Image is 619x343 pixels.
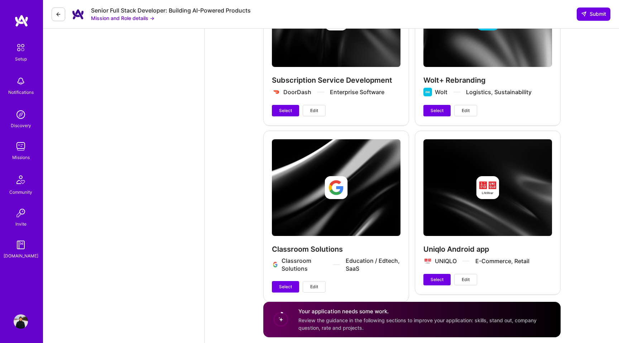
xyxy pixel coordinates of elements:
span: Select [431,107,443,114]
button: Edit [454,105,477,116]
img: bell [14,74,28,88]
button: Edit [454,274,477,285]
img: User Avatar [14,314,28,329]
img: teamwork [14,139,28,154]
img: Invite [14,206,28,220]
img: Company Logo [71,7,85,21]
span: Edit [462,107,470,114]
h4: Your application needs some work. [298,308,552,315]
img: logo [14,14,29,27]
button: Edit [303,281,326,293]
button: Mission and Role details → [91,14,154,22]
i: icon SendLight [581,11,587,17]
div: Invite [15,220,27,228]
img: discovery [14,107,28,122]
div: Community [9,188,32,196]
span: Review the guidance in the following sections to improve your application: skills, stand out, com... [298,317,537,331]
div: Senior Full Stack Developer: Building AI-Powered Products [91,7,251,14]
a: User Avatar [12,314,30,329]
div: Setup [15,55,27,63]
span: Select [279,284,292,290]
i: icon LeftArrowDark [56,11,61,17]
button: Select [423,105,451,116]
img: guide book [14,238,28,252]
div: [DOMAIN_NAME] [4,252,38,260]
span: Edit [310,107,318,114]
span: Select [279,107,292,114]
img: Community [12,171,29,188]
div: Notifications [8,88,34,96]
img: setup [13,40,28,55]
button: Submit [577,8,610,20]
span: Edit [310,284,318,290]
button: Select [423,274,451,285]
button: Select [272,105,299,116]
button: Edit [303,105,326,116]
div: Discovery [11,122,31,129]
div: Missions [12,154,30,161]
button: Select [272,281,299,293]
span: Select [431,276,443,283]
span: Submit [581,10,606,18]
span: Edit [462,276,470,283]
